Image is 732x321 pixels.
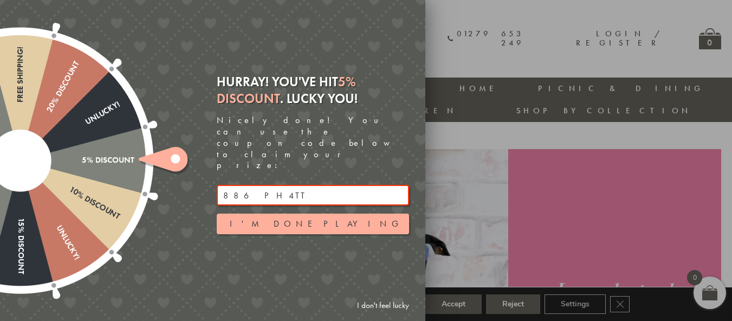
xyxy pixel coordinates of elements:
em: 5% Discount [217,73,356,107]
a: I don't feel lucky [352,296,414,316]
div: 10% Discount [18,157,121,222]
div: 20% Discount [16,60,81,163]
button: I'm done playing [217,214,409,234]
div: Unlucky! [16,158,81,261]
div: Nicely done! You can use the coupon code below to claim your prize: [217,115,409,171]
div: Hurray! You've hit . Lucky you! [217,73,409,107]
div: Unlucky! [18,100,121,165]
div: Free shipping! [16,47,25,160]
div: 15% Discount [16,160,25,274]
input: Your email [217,185,409,206]
div: 5% Discount [21,156,134,165]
